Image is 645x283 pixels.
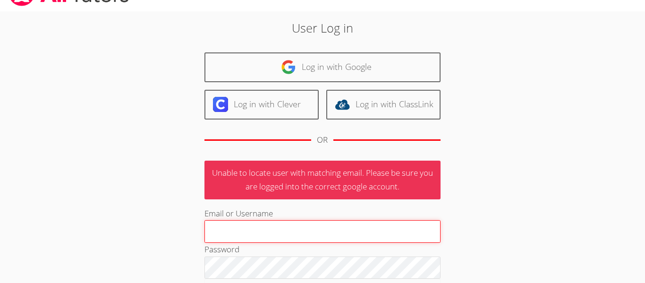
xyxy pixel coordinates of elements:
[213,97,228,112] img: clever-logo-6eab21bc6e7a338710f1a6ff85c0baf02591cd810cc4098c63d3a4b26e2feb20.svg
[326,90,441,120] a: Log in with ClassLink
[204,244,239,255] label: Password
[204,161,441,199] p: Unable to locate user with matching email. Please be sure you are logged into the correct google ...
[281,60,296,75] img: google-logo-50288ca7cdecda66e5e0955fdab243c47b7ad437acaf1139b6f446037453330a.svg
[317,133,328,147] div: OR
[148,19,497,37] h2: User Log in
[204,208,273,219] label: Email or Username
[335,97,350,112] img: classlink-logo-d6bb404cc1216ec64c9a2012d9dc4662098be43eaf13dc465df04b49fa7ab582.svg
[204,90,319,120] a: Log in with Clever
[204,52,441,82] a: Log in with Google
